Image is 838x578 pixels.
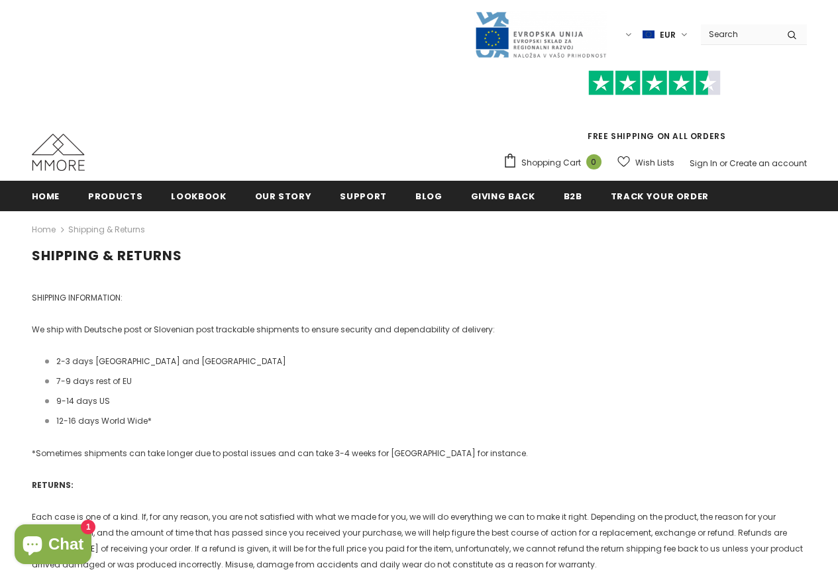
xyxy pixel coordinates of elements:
span: or [719,158,727,169]
a: support [340,181,387,211]
span: Giving back [471,190,535,203]
p: We ship with Deutsche post or Slovenian post trackable shipments to ensure security and dependabi... [32,322,807,338]
p: Each case is one of a kind. If, for any reason, you are not satisfied with what we made for you, ... [32,509,807,573]
p: SHIPPING INFORMATION: [32,290,807,306]
img: MMORE Cases [32,134,85,171]
a: Javni Razpis [474,28,607,40]
a: Track your order [611,181,709,211]
li: 9-14 days US [45,393,807,409]
span: Home [32,190,60,203]
span: support [340,190,387,203]
img: Trust Pilot Stars [588,70,721,96]
a: Shopping Cart 0 [503,153,608,173]
a: Lookbook [171,181,226,211]
input: Search Site [701,24,777,44]
span: Wish Lists [635,156,674,169]
a: Create an account [729,158,807,169]
a: Blog [415,181,443,211]
span: Blog [415,190,443,203]
a: Home [32,222,56,238]
a: Our Story [255,181,312,211]
a: Home [32,181,60,211]
span: FREE SHIPPING ON ALL ORDERS [503,76,807,142]
span: Track your order [611,190,709,203]
a: Wish Lists [617,151,674,174]
span: B2B [564,190,582,203]
strong: RETURNS: [32,479,74,491]
img: Javni Razpis [474,11,607,59]
span: Lookbook [171,190,226,203]
a: Giving back [471,181,535,211]
span: EUR [660,28,676,42]
a: Sign In [690,158,717,169]
p: *Sometimes shipments can take longer due to postal issues and can take 3-4 weeks for [GEOGRAPHIC_... [32,446,807,461]
a: Products [88,181,142,211]
span: Shipping & Returns [32,246,182,265]
span: Products [88,190,142,203]
span: Shipping & Returns [68,222,145,238]
span: Our Story [255,190,312,203]
span: 0 [586,154,602,169]
iframe: Customer reviews powered by Trustpilot [503,95,807,130]
a: B2B [564,181,582,211]
span: Shopping Cart [521,156,581,169]
inbox-online-store-chat: Shopify online store chat [11,524,95,567]
li: 2-3 days [GEOGRAPHIC_DATA] and [GEOGRAPHIC_DATA] [45,354,807,369]
li: 12-16 days World Wide* [45,413,807,429]
li: 7-9 days rest of EU [45,373,807,389]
